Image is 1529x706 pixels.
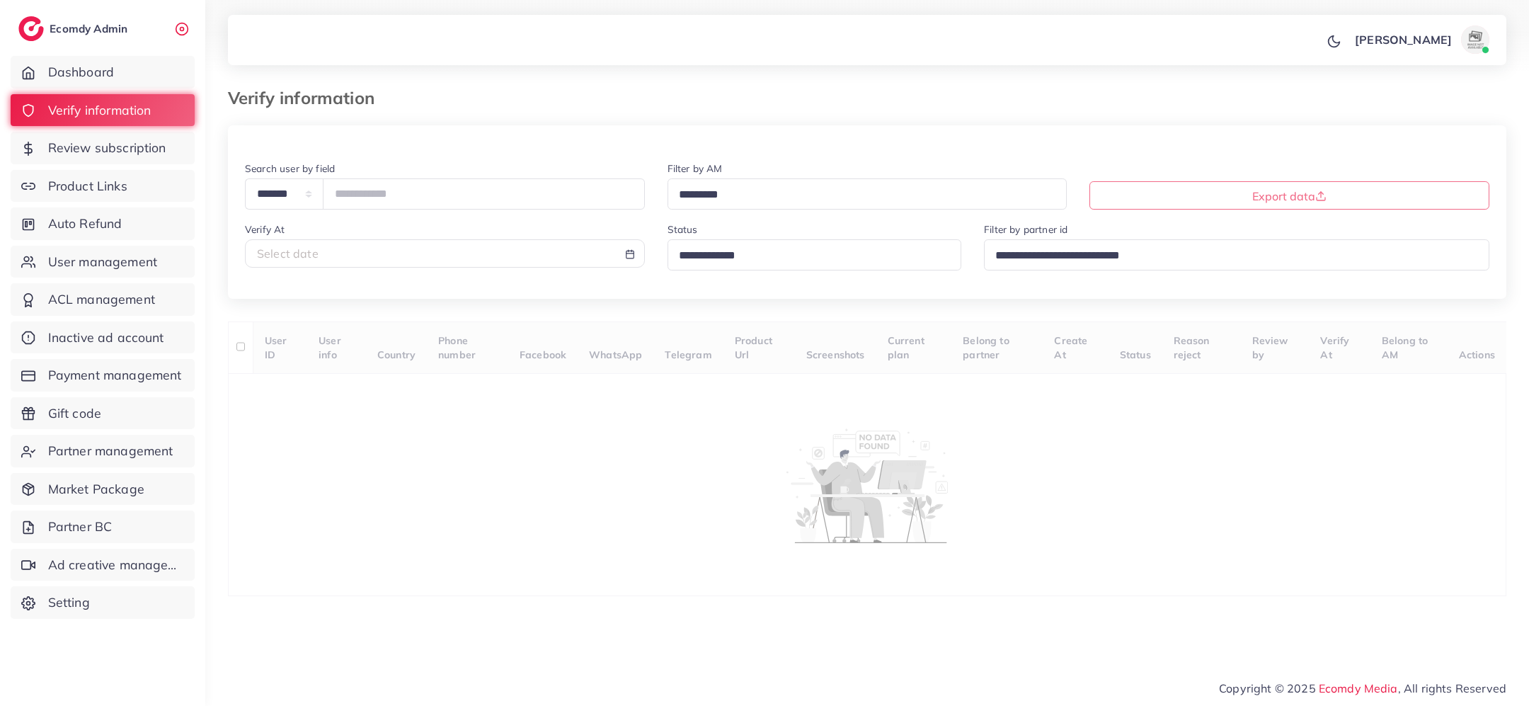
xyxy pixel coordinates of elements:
span: Market Package [48,480,144,499]
a: Payment management [11,359,195,392]
a: Review subscription [11,132,195,164]
a: Gift code [11,397,195,430]
input: Search for option [990,245,1471,267]
span: Select date [257,246,319,261]
label: Verify At [245,222,285,237]
span: Setting [48,593,90,612]
a: Auto Refund [11,207,195,240]
a: User management [11,246,195,278]
span: Verify information [48,101,151,120]
span: ACL management [48,290,155,309]
span: Ad creative management [48,556,184,574]
span: , All rights Reserved [1398,680,1506,697]
label: Filter by partner id [984,222,1067,237]
a: Product Links [11,170,195,203]
span: Dashboard [48,63,114,81]
span: Auto Refund [48,215,122,233]
a: Partner management [11,435,195,467]
a: logoEcomdy Admin [18,16,131,41]
button: Export data [1089,181,1489,210]
a: ACL management [11,283,195,316]
label: Status [668,222,698,237]
span: Partner BC [48,518,113,536]
a: Dashboard [11,56,195,89]
label: Filter by AM [668,161,723,176]
span: Gift code [48,404,101,423]
span: Partner management [48,442,173,460]
input: Search for option [674,245,944,267]
span: Product Links [48,177,127,195]
span: Payment management [48,366,182,385]
h2: Ecomdy Admin [50,22,131,35]
img: logo [18,16,44,41]
a: Partner BC [11,511,195,543]
a: Market Package [11,473,195,506]
span: Review subscription [48,139,166,157]
input: Search for option [674,184,1049,206]
a: Setting [11,586,195,619]
label: Search user by field [245,161,335,176]
a: Ecomdy Media [1319,681,1398,695]
a: Verify information [11,94,195,127]
span: User management [48,253,157,271]
span: Inactive ad account [48,329,164,347]
div: Search for option [668,178,1067,209]
a: Inactive ad account [11,321,195,354]
a: Ad creative management [11,549,195,581]
span: Copyright © 2025 [1219,680,1506,697]
div: Search for option [668,239,962,270]
h3: Verify information [228,88,386,108]
span: Export data [1252,189,1327,203]
div: Search for option [984,239,1489,270]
